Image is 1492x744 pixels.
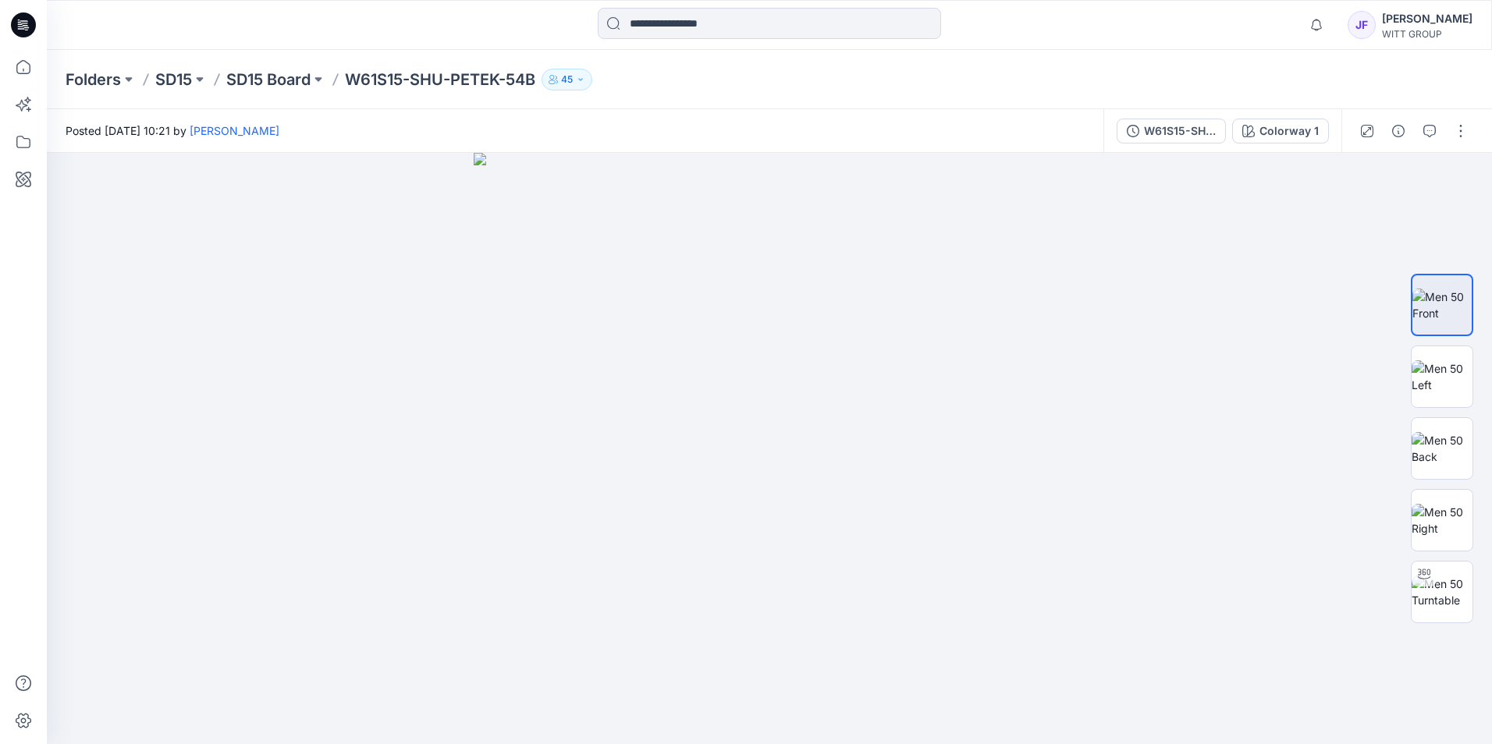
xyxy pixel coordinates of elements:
a: [PERSON_NAME] [190,124,279,137]
img: Men 50 Front [1412,289,1472,321]
p: W61S15-SHU-PETEK-54B [345,69,535,90]
p: 45 [561,71,573,88]
div: [PERSON_NAME] [1382,9,1472,28]
img: Men 50 Left [1412,360,1472,393]
a: SD15 Board [226,69,311,90]
div: Colorway 1 [1259,122,1319,140]
div: JF [1348,11,1376,39]
a: SD15 [155,69,192,90]
div: WITT GROUP [1382,28,1472,40]
button: Colorway 1 [1232,119,1329,143]
img: Men 50 Back [1412,432,1472,465]
button: Details [1386,119,1411,143]
span: Posted [DATE] 10:21 by [66,122,279,139]
img: Men 50 Right [1412,504,1472,537]
button: W61S15-SHU-PETEK-54B [1117,119,1226,143]
div: W61S15-SHU-PETEK-54B [1144,122,1216,140]
a: Folders [66,69,121,90]
button: 45 [542,69,592,90]
img: Men 50 Turntable [1412,576,1472,608]
img: eyJhbGciOiJIUzI1NiIsImtpZCI6IjAiLCJzbHQiOiJzZXMiLCJ0eXAiOiJKV1QifQ.eyJkYXRhIjp7InR5cGUiOiJzdG9yYW... [474,153,1065,744]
